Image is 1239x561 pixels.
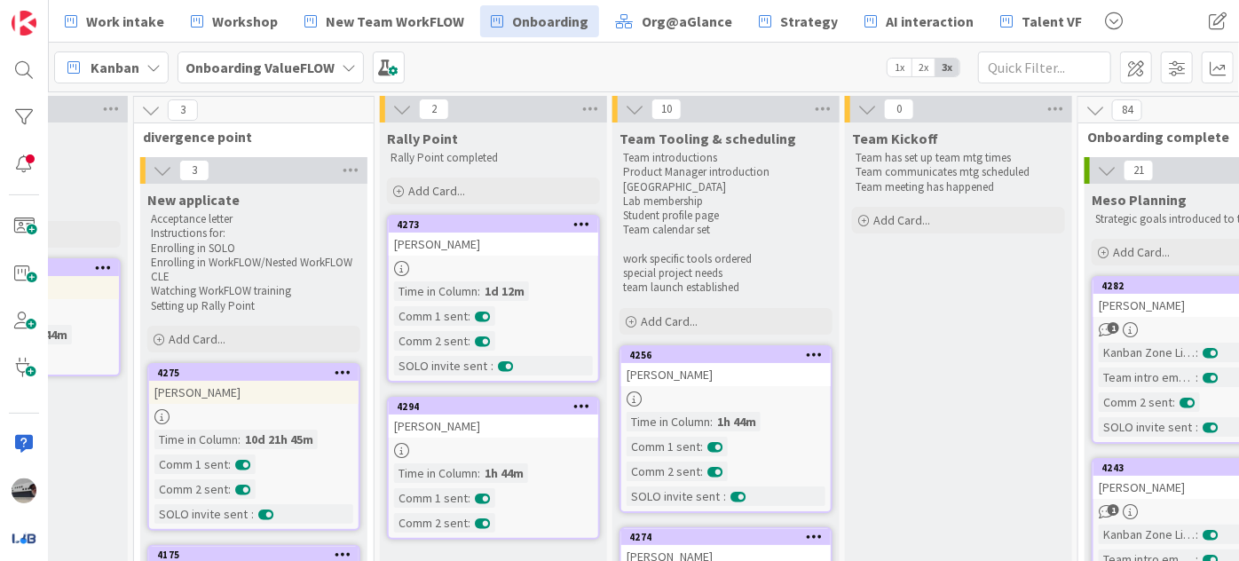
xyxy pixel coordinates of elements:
span: : [723,486,726,506]
span: Org@aGlance [642,11,732,32]
div: 4274 [621,529,831,545]
div: Team intro email sent [1099,367,1196,387]
div: Comm 2 sent [394,331,468,351]
div: [PERSON_NAME] [389,233,598,256]
b: Onboarding ValueFLOW [185,59,335,76]
div: 4256 [621,347,831,363]
a: Talent VF [990,5,1093,37]
a: Work intake [54,5,175,37]
p: Team calendar set [623,223,829,237]
span: Onboarding [512,11,588,32]
p: Instructions for: [151,226,357,241]
span: Meso Planning [1092,191,1187,209]
span: : [700,437,703,456]
p: special project needs [623,266,829,280]
span: Rally Point [387,130,458,147]
span: : [1196,525,1198,544]
span: : [468,513,470,533]
span: : [700,462,703,481]
div: Time in Column [154,430,238,449]
img: jB [12,478,36,503]
span: : [710,412,713,431]
span: Team Kickoff [852,130,938,147]
p: Lab membership [623,194,829,209]
div: 4273 [397,218,598,231]
p: Enrolling in WorkFLOW/Nested WorkFLOW CLE [151,256,357,285]
span: Add Card... [1113,244,1170,260]
div: Comm 2 sent [154,479,228,499]
p: Enrolling in SOLO [151,241,357,256]
span: 1x [888,59,911,76]
span: 3 [168,99,198,121]
span: : [468,306,470,326]
span: Workshop [212,11,278,32]
span: 84 [1112,99,1142,121]
span: Work intake [86,11,164,32]
div: [PERSON_NAME] [621,363,831,386]
span: 1 [1108,504,1119,516]
a: Onboarding [480,5,599,37]
span: : [228,479,231,499]
input: Quick Filter... [978,51,1111,83]
span: : [1196,343,1198,362]
div: 4294 [397,400,598,413]
div: 4294[PERSON_NAME] [389,399,598,438]
span: : [468,488,470,508]
span: 10 [651,99,682,120]
div: Comm 1 sent [154,454,228,474]
div: Time in Column [394,281,477,301]
p: Setting up Rally Point [151,299,357,313]
span: 1 [1108,322,1119,334]
div: 4274 [629,531,831,543]
div: Comm 1 sent [627,437,700,456]
p: Team communicates mtg scheduled [856,165,1061,179]
a: AI interaction [854,5,984,37]
div: 4275 [149,365,359,381]
span: : [1196,417,1198,437]
span: 21 [1124,160,1154,181]
div: [PERSON_NAME] [149,381,359,404]
p: Watching WorkFLOW training [151,284,357,298]
div: 1d 12m [480,281,529,301]
a: New Team WorkFLOW [294,5,475,37]
div: Kanban Zone Licensed [1099,525,1196,544]
a: 4273[PERSON_NAME]Time in Column:1d 12mComm 1 sent:Comm 2 sent:SOLO invite sent: [387,215,600,383]
div: SOLO invite sent [154,504,251,524]
div: 4275 [157,367,359,379]
div: 10d 21h 45m [241,430,318,449]
p: Team introductions [623,151,829,165]
a: Strategy [748,5,848,37]
div: SOLO invite sent [394,356,491,375]
a: Workshop [180,5,288,37]
div: 4273[PERSON_NAME] [389,217,598,256]
span: Kanban [91,57,139,78]
div: 1h 44m [713,412,761,431]
div: 4294 [389,399,598,415]
span: : [1196,367,1198,387]
span: Add Card... [169,331,225,347]
p: [GEOGRAPHIC_DATA] [623,180,829,194]
p: team launch established [623,280,829,295]
span: : [1172,392,1175,412]
div: [PERSON_NAME] [389,415,598,438]
img: avatar [12,525,36,550]
span: Strategy [780,11,838,32]
div: 4256 [629,349,831,361]
span: Add Card... [641,313,698,329]
div: 4273 [389,217,598,233]
span: 0 [884,99,914,120]
img: Visit kanbanzone.com [12,11,36,36]
p: Team meeting has happened [856,180,1061,194]
span: divergence point [143,128,351,146]
div: 4175 [157,549,359,561]
span: : [238,430,241,449]
span: Talent VF [1022,11,1082,32]
span: : [477,281,480,301]
div: 4275[PERSON_NAME] [149,365,359,404]
div: Comm 2 sent [627,462,700,481]
a: 4294[PERSON_NAME]Time in Column:1h 44mComm 1 sent:Comm 2 sent: [387,397,600,540]
span: : [468,331,470,351]
span: Add Card... [408,183,465,199]
span: Add Card... [873,212,930,228]
div: Comm 1 sent [394,306,468,326]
